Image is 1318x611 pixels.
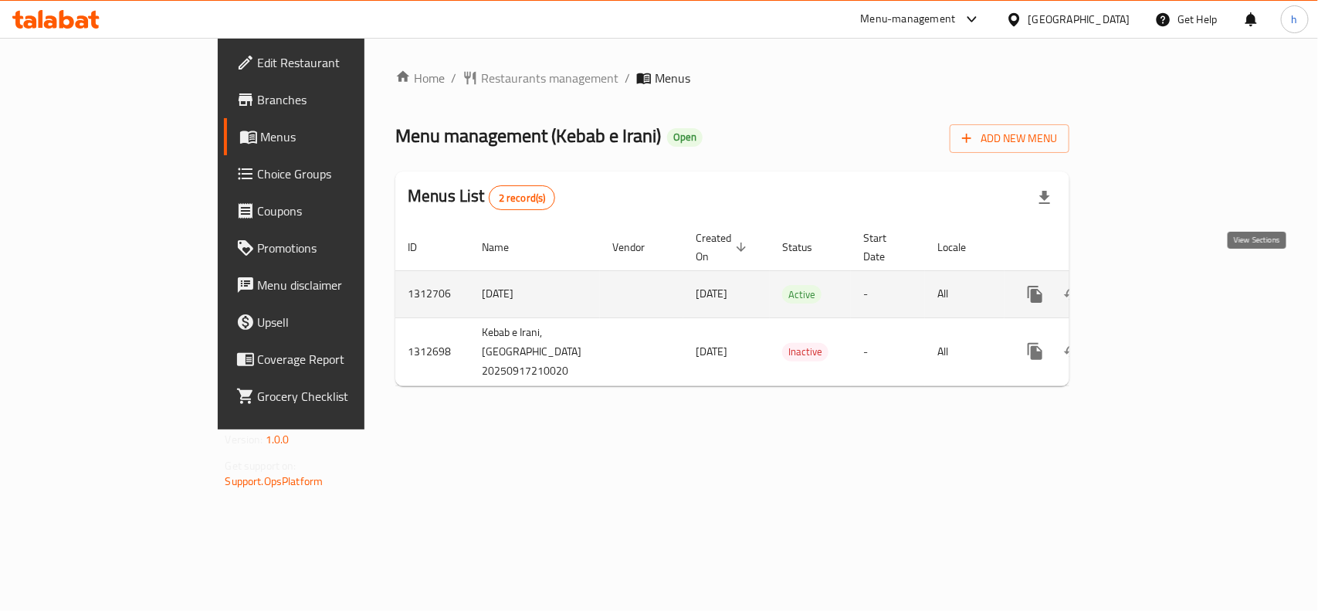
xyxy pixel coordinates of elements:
span: Edit Restaurant [258,53,425,72]
a: Menu disclaimer [224,266,438,304]
span: Choice Groups [258,165,425,183]
a: Branches [224,81,438,118]
span: Open [667,131,703,144]
a: Menus [224,118,438,155]
div: Open [667,128,703,147]
a: Coupons [224,192,438,229]
td: All [925,317,1005,385]
a: Choice Groups [224,155,438,192]
span: Status [782,238,832,256]
span: ID [408,238,437,256]
span: Upsell [258,313,425,331]
span: Menu management ( Kebab e Irani ) [395,118,661,153]
span: Get support on: [225,456,296,476]
span: Grocery Checklist [258,387,425,406]
nav: breadcrumb [395,69,1069,87]
td: [DATE] [469,270,600,317]
div: Menu-management [861,10,956,29]
span: Add New Menu [962,129,1057,148]
span: Locale [937,238,986,256]
span: h [1292,11,1298,28]
span: Created On [696,229,751,266]
span: Version: [225,429,263,450]
span: Coverage Report [258,350,425,368]
span: Menu disclaimer [258,276,425,294]
span: [DATE] [696,283,727,304]
button: Change Status [1054,333,1091,370]
a: Grocery Checklist [224,378,438,415]
button: Change Status [1054,276,1091,313]
a: Upsell [224,304,438,341]
span: Menus [655,69,690,87]
span: Vendor [612,238,665,256]
button: more [1017,333,1054,370]
span: 2 record(s) [490,191,555,205]
a: Promotions [224,229,438,266]
div: Export file [1026,179,1063,216]
span: Promotions [258,239,425,257]
div: Active [782,285,822,304]
span: Inactive [782,343,828,361]
a: Restaurants management [462,69,618,87]
div: Total records count [489,185,556,210]
span: Branches [258,90,425,109]
div: Inactive [782,343,828,362]
span: 1.0.0 [266,429,290,450]
td: All [925,270,1005,317]
a: Coverage Report [224,341,438,378]
span: Active [782,286,822,304]
span: [DATE] [696,341,727,362]
td: - [851,270,925,317]
span: Coupons [258,202,425,220]
div: [GEOGRAPHIC_DATA] [1028,11,1130,28]
a: Edit Restaurant [224,44,438,81]
button: more [1017,276,1054,313]
button: Add New Menu [950,124,1069,153]
li: / [625,69,630,87]
span: Menus [261,127,425,146]
td: Kebab e Irani,[GEOGRAPHIC_DATA] 20250917210020 [469,317,600,385]
li: / [451,69,456,87]
a: Support.OpsPlatform [225,471,324,491]
table: enhanced table [395,224,1177,386]
td: - [851,317,925,385]
span: Start Date [863,229,906,266]
span: Name [482,238,529,256]
span: Restaurants management [481,69,618,87]
h2: Menus List [408,185,555,210]
th: Actions [1005,224,1177,271]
